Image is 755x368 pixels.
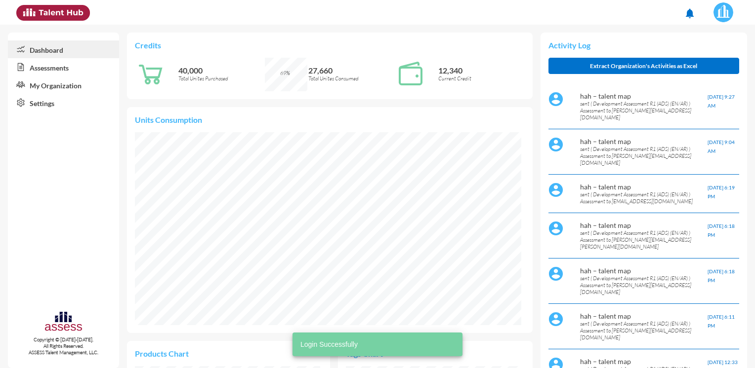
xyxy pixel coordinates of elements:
[708,139,735,154] span: [DATE] 9:04 AM
[580,137,707,146] p: hah – talent map
[580,275,707,295] p: sent ( Development Assessment R1 (ADS) (EN/AR) ) Assessment to [PERSON_NAME][EMAIL_ADDRESS][DOMAI...
[8,40,119,58] a: Dashboard
[580,183,707,191] p: hah – talent map
[708,94,735,109] span: [DATE] 9:27 AM
[8,76,119,94] a: My Organization
[708,223,735,238] span: [DATE] 6:18 PM
[580,357,707,366] p: hah – talent map
[708,314,735,329] span: [DATE] 6:11 PM
[708,184,735,199] span: [DATE] 6:19 PM
[580,191,707,205] p: sent ( Development Assessment R1 (ADS) (EN/AR) ) Assessment to [EMAIL_ADDRESS][DOMAIN_NAME]
[548,221,563,236] img: default%20profile%20image.svg
[308,75,395,82] p: Total Unites Consumed
[8,336,119,356] p: Copyright © [DATE]-[DATE]. All Rights Reserved. ASSESS Talent Management, LLC.
[8,94,119,111] a: Settings
[135,349,228,358] p: Products Chart
[308,66,395,75] p: 27,660
[548,266,563,281] img: default%20profile%20image.svg
[280,70,290,76] span: 69%
[548,40,739,50] p: Activity Log
[548,183,563,197] img: default%20profile%20image.svg
[438,75,525,82] p: Current Credit
[708,268,735,283] span: [DATE] 6:18 PM
[548,137,563,152] img: default%20profile%20image.svg
[135,115,524,124] p: Units Consumption
[580,92,707,100] p: hah – talent map
[580,100,707,121] p: sent ( Development Assessment R1 (ADS) (EN/AR) ) Assessment to [PERSON_NAME][EMAIL_ADDRESS][DOMAI...
[580,266,707,275] p: hah – talent map
[580,320,707,341] p: sent ( Development Assessment R1 (ADS) (EN/AR) ) Assessment to [PERSON_NAME][EMAIL_ADDRESS][DOMAI...
[135,40,524,50] p: Credits
[438,66,525,75] p: 12,340
[580,221,707,229] p: hah – talent map
[178,66,265,75] p: 40,000
[580,146,707,166] p: sent ( Development Assessment R1 (ADS) (EN/AR) ) Assessment to [PERSON_NAME][EMAIL_ADDRESS][DOMAI...
[8,58,119,76] a: Assessments
[580,312,707,320] p: hah – talent map
[300,339,358,349] span: Login Successfully
[178,75,265,82] p: Total Unites Purchased
[548,58,739,74] button: Extract Organization's Activities as Excel
[548,92,563,107] img: default%20profile%20image.svg
[44,310,83,334] img: assesscompany-logo.png
[684,7,696,19] mat-icon: notifications
[548,312,563,327] img: default%20profile%20image.svg
[580,229,707,250] p: sent ( Development Assessment R1 (ADS) (EN/AR) ) Assessment to [PERSON_NAME][EMAIL_ADDRESS][PERSO...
